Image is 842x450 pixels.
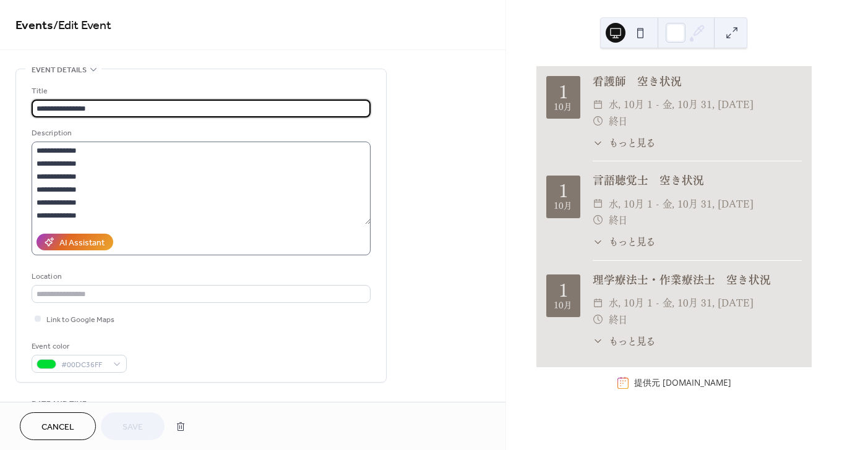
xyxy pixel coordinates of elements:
div: Description [32,127,368,140]
span: もっと見る [609,235,655,249]
div: ​ [593,312,604,328]
span: Cancel [41,421,74,434]
a: Events [15,14,53,38]
button: ​もっと見る [593,334,655,349]
span: Link to Google Maps [46,313,114,326]
div: ​ [593,295,604,311]
div: 10月 [554,103,572,112]
span: Date and time [32,397,87,410]
span: 終日 [609,113,627,129]
div: 10月 [554,202,572,211]
div: 1 [559,182,568,200]
span: #00DC36FF [61,359,107,371]
span: 終日 [609,312,627,328]
button: Cancel [20,412,96,440]
span: もっと見る [609,136,655,150]
span: 水, 10月 1 - 金, 10月 31, [DATE] [609,196,754,212]
span: 終日 [609,212,627,228]
button: ​もっと見る [593,136,655,150]
div: ​ [593,212,604,228]
span: 水, 10月 1 - 金, 10月 31, [DATE] [609,96,754,112]
div: AI Assistant [59,237,105,250]
span: Event details [32,64,87,77]
div: ​ [593,96,604,112]
div: 1 [559,282,568,299]
div: 言語聴覚士 空き状況 [593,172,802,189]
div: ​ [593,196,604,212]
div: ​ [593,235,604,249]
button: ​もっと見る [593,235,655,249]
div: 看護師 空き状況 [593,74,802,90]
button: AI Assistant [37,234,113,250]
span: / Edit Event [53,14,111,38]
div: 1 [559,83,568,101]
div: ​ [593,113,604,129]
span: 水, 10月 1 - 金, 10月 31, [DATE] [609,295,754,311]
div: 提供元 [634,376,731,389]
div: 理学療法士・作業療法士 空き状況 [593,272,802,288]
a: [DOMAIN_NAME] [663,376,731,388]
span: もっと見る [609,334,655,349]
div: 10月 [554,302,572,310]
div: Event color [32,340,124,353]
div: ​ [593,334,604,349]
div: Title [32,85,368,98]
div: ​ [593,136,604,150]
div: Location [32,270,368,283]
